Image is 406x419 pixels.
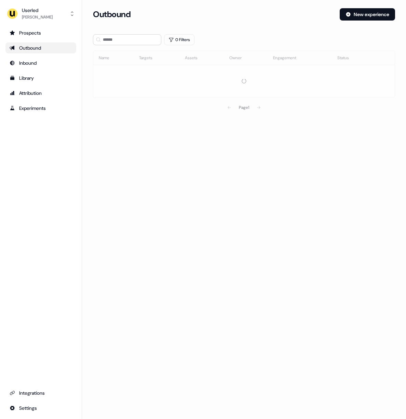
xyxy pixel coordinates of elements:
[164,34,194,45] button: 0 Filters
[5,88,76,99] a: Go to attribution
[5,42,76,53] a: Go to outbound experience
[340,8,395,21] button: New experience
[10,90,72,97] div: Attribution
[10,75,72,81] div: Library
[5,5,76,22] button: Userled[PERSON_NAME]
[10,45,72,51] div: Outbound
[10,60,72,66] div: Inbound
[5,103,76,114] a: Go to experiments
[10,390,72,396] div: Integrations
[5,73,76,84] a: Go to templates
[93,9,131,20] h3: Outbound
[10,29,72,36] div: Prospects
[5,58,76,68] a: Go to Inbound
[22,14,53,21] div: [PERSON_NAME]
[22,7,53,14] div: Userled
[10,105,72,112] div: Experiments
[5,403,76,414] a: Go to integrations
[5,388,76,398] a: Go to integrations
[5,27,76,38] a: Go to prospects
[10,405,72,411] div: Settings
